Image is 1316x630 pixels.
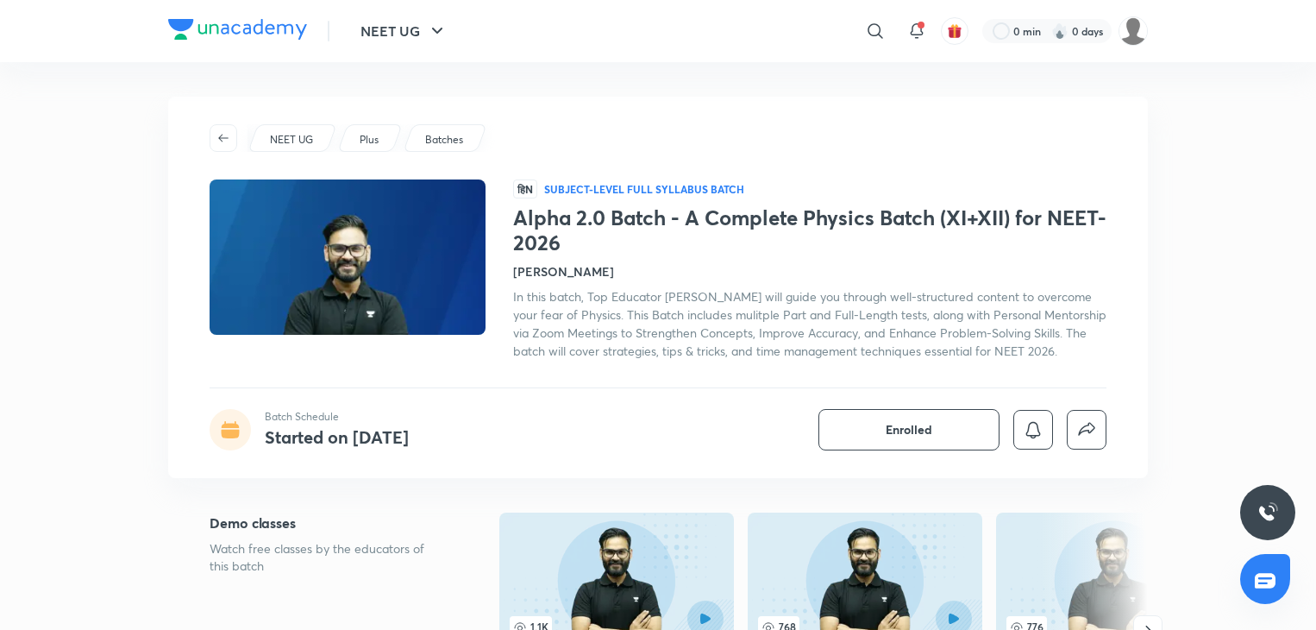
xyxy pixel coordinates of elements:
[886,421,932,438] span: Enrolled
[360,132,379,148] p: Plus
[210,513,444,533] h5: Demo classes
[168,19,307,44] a: Company Logo
[270,132,313,148] p: NEET UG
[265,425,409,449] h4: Started on [DATE]
[513,180,537,198] span: हिN
[513,288,1106,359] span: In this batch, Top Educator [PERSON_NAME] will guide you through well-structured content to overc...
[168,19,307,40] img: Company Logo
[513,262,614,280] h4: [PERSON_NAME]
[818,409,1000,450] button: Enrolled
[941,17,968,45] button: avatar
[425,132,463,148] p: Batches
[210,540,444,575] p: Watch free classes by the educators of this batch
[207,178,488,337] img: Thumbnail
[513,205,1106,255] h1: Alpha 2.0 Batch - A Complete Physics Batch (XI+XII) for NEET-2026
[357,132,382,148] a: Plus
[423,132,467,148] a: Batches
[1119,16,1148,46] img: Jay Mata Ji
[1051,22,1068,40] img: streak
[267,132,316,148] a: NEET UG
[350,14,458,48] button: NEET UG
[544,182,744,196] p: Subject-level full syllabus Batch
[265,409,409,425] p: Batch Schedule
[947,23,962,39] img: avatar
[1257,502,1278,523] img: ttu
